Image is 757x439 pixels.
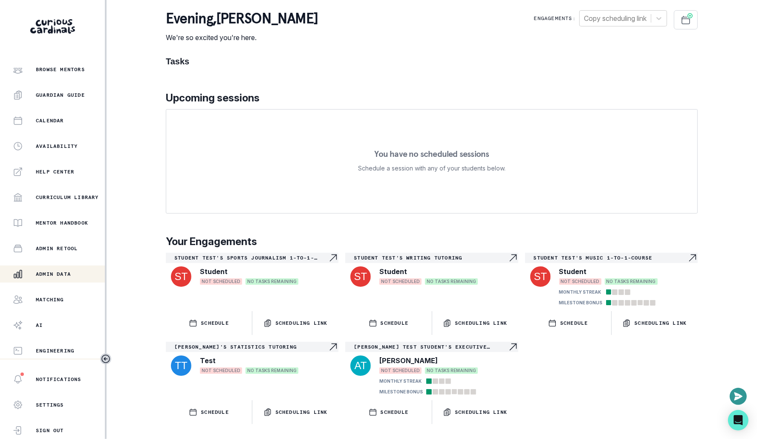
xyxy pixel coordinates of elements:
button: SCHEDULE [345,400,431,424]
p: Admin Data [36,271,71,277]
p: Scheduling Link [455,320,507,326]
p: Scheduling Link [455,409,507,416]
span: NO TASKS REMAINING [425,367,478,374]
span: NOT SCHEDULED [200,278,242,285]
a: Student Test's Writing tutoringNavigate to engagement pageStudentNOT SCHEDULEDNO TASKS REMAINING [345,253,518,289]
svg: Navigate to engagement page [328,253,338,263]
button: SCHEDULE [166,311,252,335]
p: Scheduling Link [634,320,687,326]
p: You have no scheduled sessions [374,150,489,158]
a: Student Test's Music 1-to-1-courseNavigate to engagement pageStudentNOT SCHEDULEDNO TASKS REMAINI... [525,253,698,308]
button: Scheduling Link [252,400,338,424]
img: Curious Cardinals Logo [30,19,75,34]
svg: Navigate to engagement page [688,253,698,263]
p: We're so excited you're here. [166,32,318,43]
a: [PERSON_NAME] test student's Executive Function tutoringNavigate to engagement page[PERSON_NAME]N... [345,342,518,397]
p: SCHEDULE [201,409,229,416]
span: NOT SCHEDULED [559,278,601,285]
p: Calendar [36,117,64,124]
img: svg [530,266,551,287]
p: SCHEDULE [201,320,229,326]
p: Engagements: [534,15,576,22]
p: SCHEDULE [381,320,409,326]
p: Settings [36,401,64,408]
p: Scheduling Link [275,409,328,416]
p: Matching [36,296,64,303]
p: Browse Mentors [36,66,85,73]
p: MONTHLY STREAK [559,289,601,295]
button: Scheduling Link [252,311,338,335]
div: Open Intercom Messenger [728,410,748,430]
p: Schedule a session with any of your students below. [358,163,506,173]
h1: Tasks [166,56,698,66]
p: Student [379,266,407,277]
svg: Navigate to engagement page [508,253,518,263]
p: SCHEDULE [560,320,588,326]
p: Student Test's Sports Journalism 1-to-1-course [174,254,328,261]
span: NO TASKS REMAINING [605,278,658,285]
p: [PERSON_NAME] [379,355,438,366]
span: NO TASKS REMAINING [425,278,478,285]
p: Help Center [36,168,74,175]
p: MONTHLY STREAK [379,378,422,384]
button: Scheduling Link [432,400,518,424]
button: Toggle sidebar [100,353,111,364]
img: svg [350,266,371,287]
span: NO TASKS REMAINING [246,278,298,285]
p: Notifications [36,376,81,383]
a: [PERSON_NAME]'s Statistics tutoringNavigate to engagement pageTestNOT SCHEDULEDNO TASKS REMAINING [166,342,338,378]
span: NOT SCHEDULED [200,367,242,374]
span: NO TASKS REMAINING [246,367,298,374]
p: Curriculum Library [36,194,99,201]
p: AI [36,322,43,329]
p: Student [200,266,228,277]
p: Student Test's Music 1-to-1-course [534,254,688,261]
img: svg [171,355,191,376]
button: Scheduling Link [612,311,698,335]
p: Mentor Handbook [36,219,88,226]
button: SCHEDULE [166,400,252,424]
p: Your Engagements [166,234,698,249]
a: Student Test's Sports Journalism 1-to-1-courseNavigate to engagement pageStudentNOT SCHEDULEDNO T... [166,253,338,289]
p: Student [559,266,587,277]
p: MILESTONE BONUS [379,389,423,395]
p: Upcoming sessions [166,90,698,106]
button: SCHEDULE [345,311,431,335]
p: evening , [PERSON_NAME] [166,10,318,27]
p: Availability [36,143,78,150]
button: SCHEDULE [525,311,611,335]
p: MILESTONE BONUS [559,300,603,306]
span: NOT SCHEDULED [379,278,422,285]
img: svg [350,355,371,376]
p: Admin Retool [36,245,78,252]
p: [PERSON_NAME] test student's Executive Function tutoring [354,344,508,350]
p: Engineering [36,347,74,354]
span: NOT SCHEDULED [379,367,422,374]
button: Scheduling Link [432,311,518,335]
button: Schedule Sessions [674,10,698,29]
svg: Navigate to engagement page [508,342,518,352]
p: Sign Out [36,427,64,434]
button: Open or close messaging widget [730,388,747,405]
p: Student Test's Writing tutoring [354,254,508,261]
p: SCHEDULE [381,409,409,416]
p: Test [200,355,216,366]
p: [PERSON_NAME]'s Statistics tutoring [174,344,328,350]
p: Scheduling Link [275,320,328,326]
svg: Navigate to engagement page [328,342,338,352]
p: Guardian Guide [36,92,85,98]
img: svg [171,266,191,287]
